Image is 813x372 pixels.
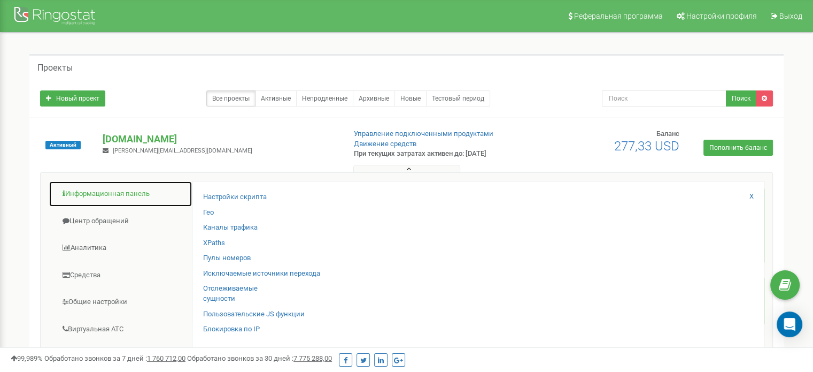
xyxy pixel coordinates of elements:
[44,354,185,362] span: Обработано звонков за 7 дней :
[203,284,258,303] a: Отслеживаемыесущности
[49,235,192,261] a: Аналитика
[113,147,252,154] span: [PERSON_NAME][EMAIL_ADDRESS][DOMAIN_NAME]
[187,354,332,362] span: Обработано звонков за 30 дней :
[147,354,185,362] u: 1 760 712,00
[293,354,332,362] u: 7 775 288,00
[354,149,525,159] p: При текущих затратах активен до: [DATE]
[49,289,192,315] a: Общие настройки
[203,208,214,218] a: Гео
[686,12,757,20] span: Настройки профиля
[749,192,754,202] a: X
[49,208,192,234] a: Центр обращений
[656,130,679,138] span: Баланс
[45,141,81,149] span: Активный
[40,90,105,107] a: Новый проект
[255,90,297,107] a: Активные
[49,262,192,289] a: Средства
[103,132,336,146] p: [DOMAIN_NAME]
[354,140,416,148] a: Движение средств
[203,324,260,335] a: Блокировка по IP
[426,90,490,107] a: Тестовый период
[37,63,73,73] h5: Проекты
[354,130,493,138] a: Управление подключенными продуктами
[203,253,251,263] a: Пулы номеров
[726,90,756,107] button: Поиск
[206,90,255,107] a: Все проекты
[394,90,427,107] a: Новые
[11,354,43,362] span: 99,989%
[203,269,320,279] a: Исключаемые источники перехода
[49,343,192,369] a: Сквозная аналитика
[203,223,258,233] a: Каналы трафика
[49,316,192,343] a: Виртуальная АТС
[574,12,663,20] span: Реферальная программа
[614,139,679,154] span: 277,33 USD
[203,192,267,202] a: Настройки скрипта
[296,90,353,107] a: Непродленные
[203,238,225,248] a: XPaths
[779,12,802,20] span: Выход
[353,90,395,107] a: Архивные
[703,140,773,156] a: Пополнить баланс
[49,181,192,207] a: Информационная панель
[203,309,305,320] a: Пользовательские JS функции
[777,312,802,337] div: Open Intercom Messenger
[602,90,726,107] input: Поиск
